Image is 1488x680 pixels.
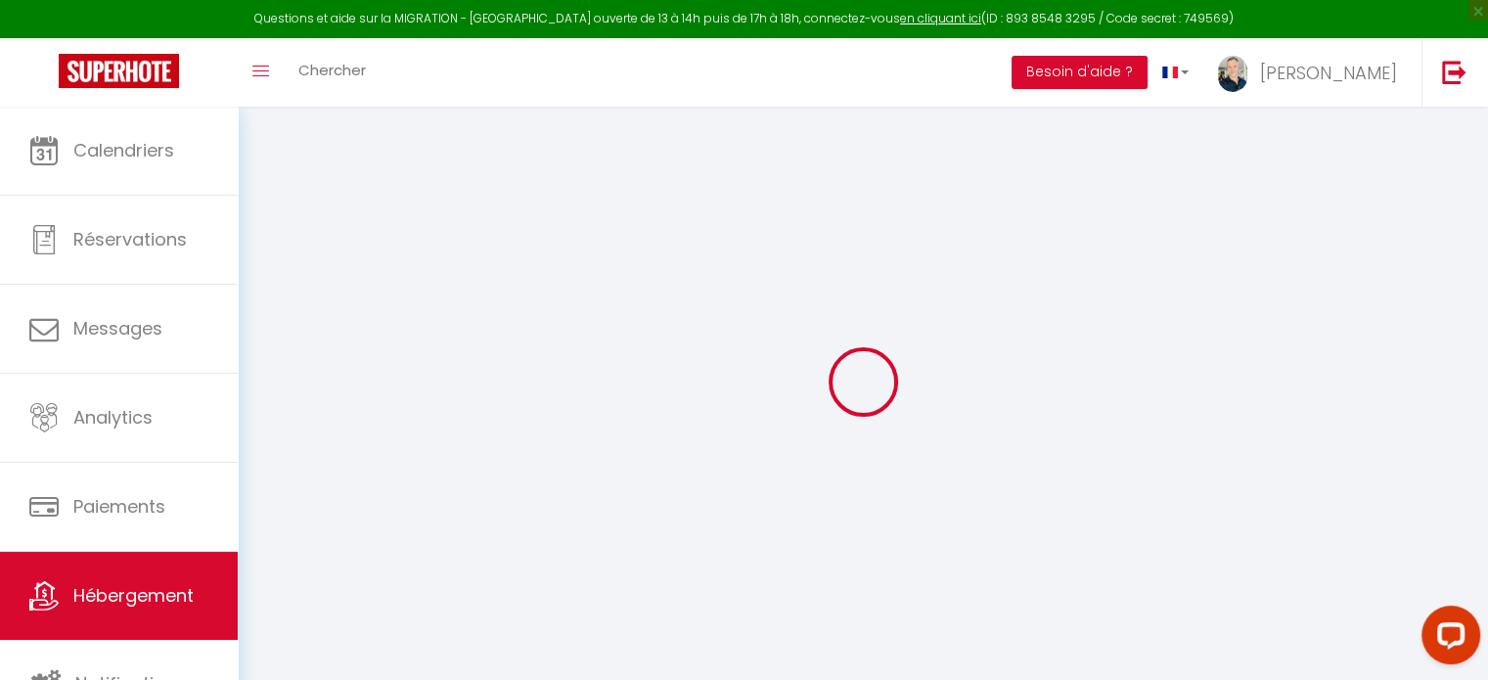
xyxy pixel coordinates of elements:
span: Calendriers [73,138,174,162]
span: Hébergement [73,583,194,608]
span: Messages [73,316,162,340]
span: [PERSON_NAME] [1260,61,1397,85]
button: Besoin d'aide ? [1012,56,1148,89]
a: Chercher [284,38,381,107]
a: ... [PERSON_NAME] [1203,38,1421,107]
span: Analytics [73,405,153,430]
iframe: LiveChat chat widget [1406,598,1488,680]
span: Réservations [73,227,187,251]
span: Chercher [298,60,366,80]
span: Paiements [73,494,165,519]
a: en cliquant ici [900,10,981,26]
img: ... [1218,56,1247,92]
img: logout [1442,60,1466,84]
img: Super Booking [59,54,179,88]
